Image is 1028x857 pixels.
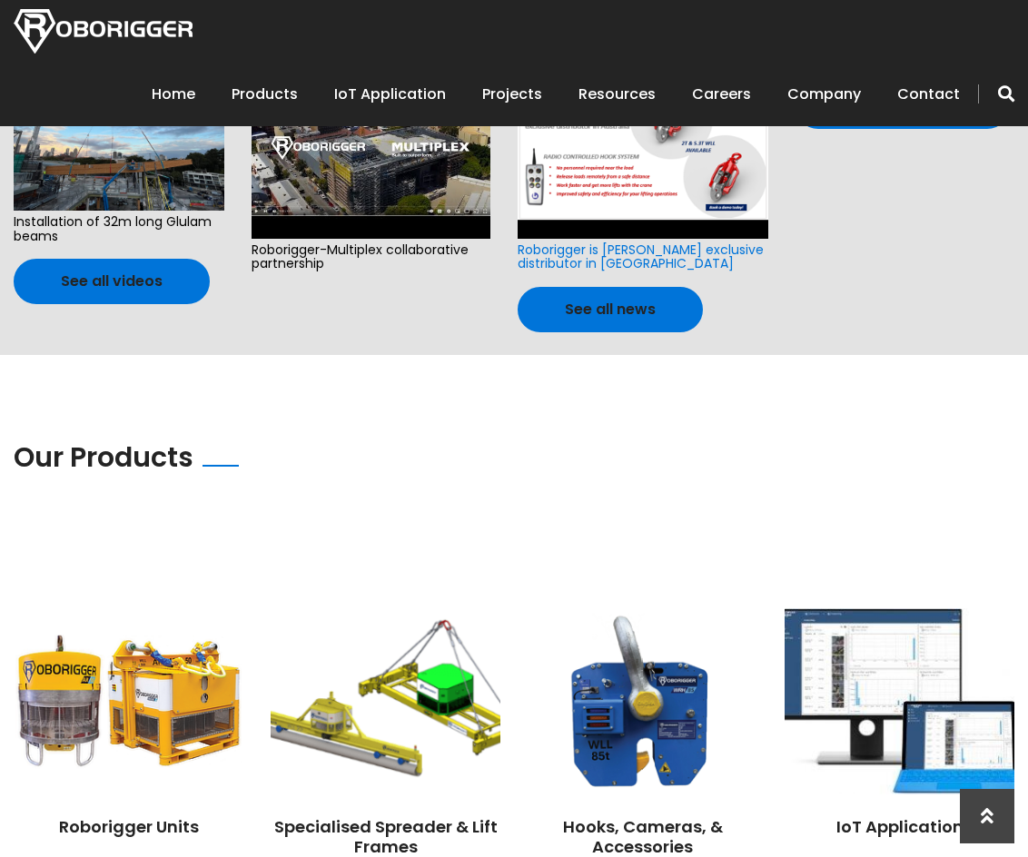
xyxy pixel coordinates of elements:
[518,287,703,332] a: See all news
[334,66,446,123] a: IoT Application
[14,441,193,474] h2: Our Products
[836,815,964,838] a: IoT Application
[59,815,199,838] a: Roborigger Units
[578,66,656,123] a: Resources
[252,57,490,239] img: hqdefault.jpg
[152,66,195,123] a: Home
[232,66,298,123] a: Products
[787,66,861,123] a: Company
[518,241,764,272] a: Roborigger is [PERSON_NAME] exclusive distributor in [GEOGRAPHIC_DATA]
[14,259,210,304] a: See all videos
[14,9,193,54] img: Nortech
[692,66,751,123] a: Careers
[482,66,542,123] a: Projects
[252,239,490,276] span: Roborigger-Multiplex collaborative partnership
[14,211,224,248] span: Installation of 32m long Glulam beams
[897,66,960,123] a: Contact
